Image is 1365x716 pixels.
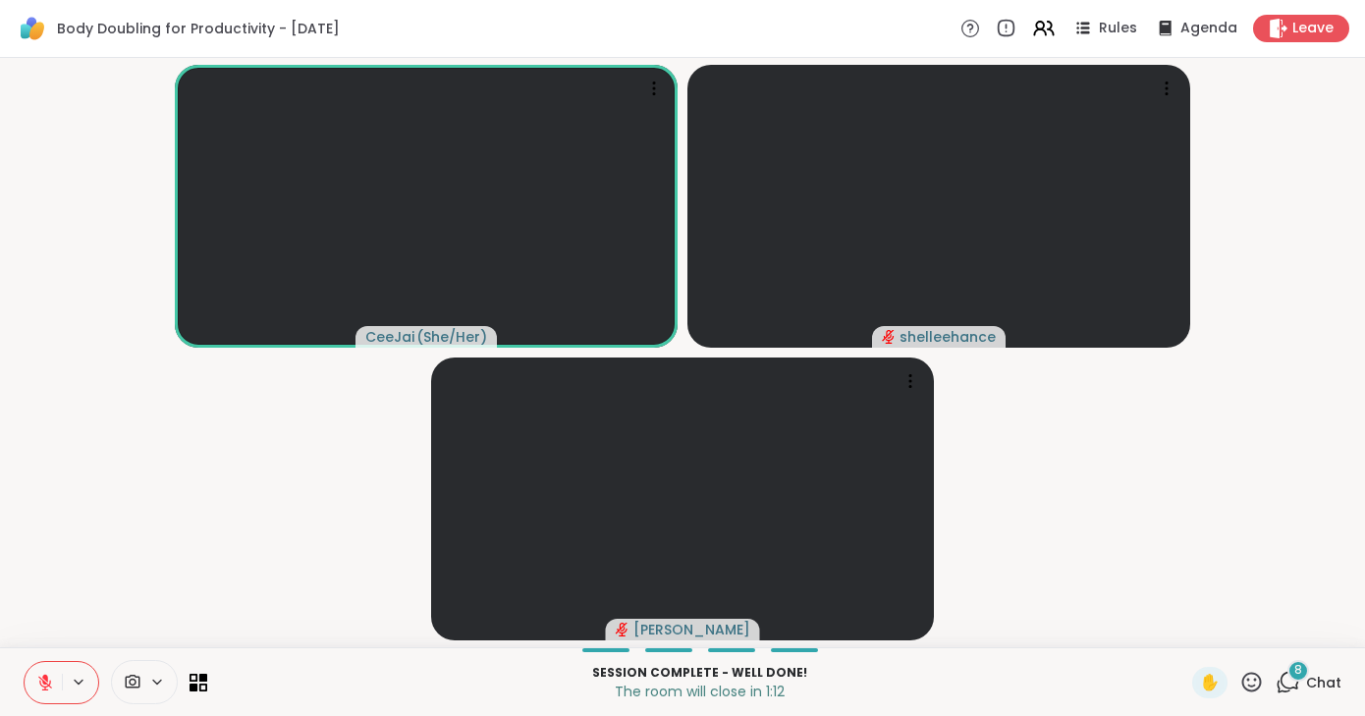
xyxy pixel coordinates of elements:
[1099,19,1137,38] span: Rules
[1180,19,1237,38] span: Agenda
[219,664,1180,682] p: Session Complete - well done!
[1292,19,1334,38] span: Leave
[1294,662,1302,679] span: 8
[219,682,1180,701] p: The room will close in 1:12
[882,330,896,344] span: audio-muted
[57,19,340,38] span: Body Doubling for Productivity - [DATE]
[416,327,487,347] span: ( She/Her )
[16,12,49,45] img: ShareWell Logomark
[900,327,996,347] span: shelleehance
[365,327,414,347] span: CeeJai
[616,623,629,636] span: audio-muted
[1306,673,1341,692] span: Chat
[633,620,750,639] span: [PERSON_NAME]
[1200,671,1220,694] span: ✋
